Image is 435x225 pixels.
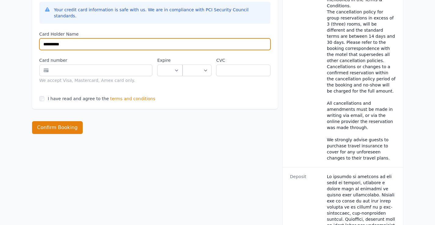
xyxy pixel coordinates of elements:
label: . [183,57,211,63]
label: Card Holder Name [39,31,270,37]
span: terms and conditions [110,96,155,102]
label: I have read and agree to the [48,96,109,101]
div: We accept Visa, Mastercard, Amex card only. [39,77,153,83]
div: Your credit card information is safe with us. We are in compliance with PCI Security Council stan... [54,7,266,19]
label: CVC [216,57,270,63]
button: Confirm Booking [32,121,83,134]
label: Card number [39,57,153,63]
label: Expire [157,57,183,63]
